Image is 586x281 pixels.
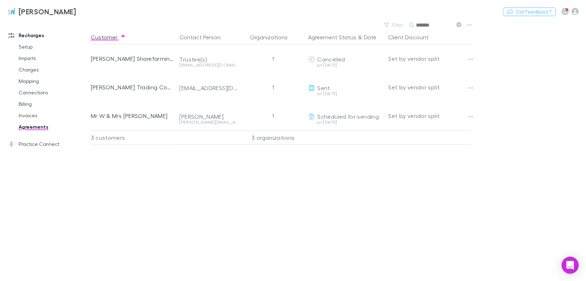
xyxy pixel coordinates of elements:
div: Mr W & Mrs [PERSON_NAME] [91,102,174,130]
a: Charges [11,64,94,75]
span: Scheduled for sending [318,113,379,120]
img: Sinclair Wilson's Logo [7,7,16,16]
a: Mapping [11,75,94,87]
div: 1 [241,102,306,130]
div: [PERSON_NAME] Sharefarming Trust [91,44,174,73]
a: Imports [11,53,94,64]
button: Contact Person [180,30,230,44]
span: Sent [318,84,330,91]
div: [PERSON_NAME][EMAIL_ADDRESS][PERSON_NAME][DOMAIN_NAME] [180,120,238,124]
button: Got Feedback? [503,8,556,16]
div: on [DATE] [308,92,383,96]
a: Billing [11,98,94,110]
div: Set by vendor split [389,102,472,130]
div: on [DATE] [308,120,383,124]
button: Filter [381,21,408,29]
div: [PERSON_NAME] [180,113,238,120]
a: Agreements [11,121,94,133]
button: Date [364,30,377,44]
div: 3 customers [91,130,177,145]
div: 3 organizations [241,130,306,145]
button: Customer [91,30,126,44]
div: Set by vendor split [389,73,472,102]
a: Connections [11,87,94,98]
a: Recharges [1,30,94,41]
a: [PERSON_NAME] [3,3,80,20]
a: Invoices [11,110,94,121]
div: Open Intercom Messenger [562,257,579,274]
h3: [PERSON_NAME] [19,7,76,16]
div: [PERSON_NAME] Trading Company No 1 Pty Ltd, [PERSON_NAME] Trading Company No 2 Pty Ltd & [PERSON_... [91,73,174,102]
button: Organizations [250,30,296,44]
div: [EMAIL_ADDRESS][DOMAIN_NAME] [180,63,238,67]
div: 1 [241,44,306,73]
div: on [DATE] [308,63,383,67]
span: Cancelled [318,56,345,63]
div: [EMAIL_ADDRESS][DOMAIN_NAME] [180,84,238,92]
button: Agreement Status [308,30,357,44]
div: 1 [241,73,306,102]
div: Set by vendor split [389,44,472,73]
div: & [308,30,383,44]
a: Setup [11,41,94,53]
div: Trustee(s) [180,56,238,63]
a: Practice Connect [1,138,94,150]
button: Client Discount [389,30,438,44]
